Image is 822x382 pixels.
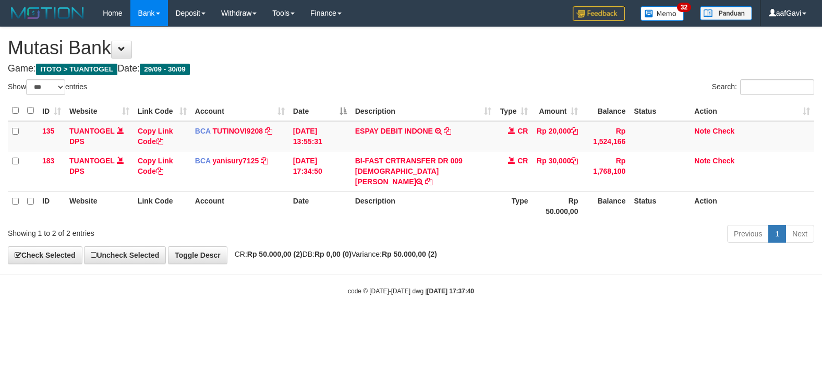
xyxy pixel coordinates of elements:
[138,127,173,146] a: Copy Link Code
[8,224,335,238] div: Showing 1 to 2 of 2 entries
[289,121,351,151] td: [DATE] 13:55:31
[712,157,734,165] a: Check
[8,64,814,74] h4: Game: Date:
[495,191,532,221] th: Type
[65,191,134,221] th: Website
[582,101,630,121] th: Balance
[168,246,227,264] a: Toggle Descr
[640,6,684,21] img: Button%20Memo.svg
[213,157,259,165] a: yanisury7125
[191,101,289,121] th: Account: activate to sort column ascending
[191,191,289,221] th: Account
[517,157,528,165] span: CR
[355,127,433,135] a: ESPAY DEBIT INDONE
[65,101,134,121] th: Website: activate to sort column ascending
[42,157,54,165] span: 183
[630,101,690,121] th: Status
[213,127,263,135] a: TUTINOVI9208
[8,38,814,58] h1: Mutasi Bank
[38,191,65,221] th: ID
[351,191,496,221] th: Description
[247,250,303,258] strong: Rp 50.000,00 (2)
[532,121,582,151] td: Rp 20,000
[140,64,190,75] span: 29/09 - 30/09
[315,250,352,258] strong: Rp 0,00 (0)
[42,127,54,135] span: 135
[69,127,115,135] a: TUANTOGEL
[495,101,532,121] th: Type: activate to sort column ascending
[532,101,582,121] th: Amount: activate to sort column ascending
[700,6,752,20] img: panduan.png
[573,6,625,21] img: Feedback.jpg
[532,151,582,191] td: Rp 30,000
[382,250,437,258] strong: Rp 50.000,00 (2)
[582,151,630,191] td: Rp 1,768,100
[265,127,272,135] a: Copy TUTINOVI9208 to clipboard
[348,288,474,295] small: code © [DATE]-[DATE] dwg |
[8,79,87,95] label: Show entries
[582,191,630,221] th: Balance
[690,191,814,221] th: Action
[65,121,134,151] td: DPS
[712,79,814,95] label: Search:
[582,121,630,151] td: Rp 1,524,166
[427,288,474,295] strong: [DATE] 17:37:40
[712,127,734,135] a: Check
[571,127,578,135] a: Copy Rp 20,000 to clipboard
[195,127,211,135] span: BCA
[677,3,691,12] span: 32
[444,127,451,135] a: Copy ESPAY DEBIT INDONE to clipboard
[8,246,82,264] a: Check Selected
[261,157,268,165] a: Copy yanisury7125 to clipboard
[630,191,690,221] th: Status
[134,191,191,221] th: Link Code
[768,225,786,243] a: 1
[138,157,173,175] a: Copy Link Code
[84,246,166,264] a: Uncheck Selected
[740,79,814,95] input: Search:
[694,127,710,135] a: Note
[65,151,134,191] td: DPS
[195,157,211,165] span: BCA
[727,225,769,243] a: Previous
[532,191,582,221] th: Rp 50.000,00
[425,177,432,186] a: Copy BI-FAST CRTRANSFER DR 009 MUHAMMAD FURKAN to clipboard
[26,79,65,95] select: Showentries
[517,127,528,135] span: CR
[571,157,578,165] a: Copy Rp 30,000 to clipboard
[694,157,710,165] a: Note
[69,157,115,165] a: TUANTOGEL
[8,5,87,21] img: MOTION_logo.png
[38,101,65,121] th: ID: activate to sort column ascending
[289,191,351,221] th: Date
[289,151,351,191] td: [DATE] 17:34:50
[785,225,814,243] a: Next
[229,250,437,258] span: CR: DB: Variance:
[351,151,496,191] td: BI-FAST CRTRANSFER DR 009 [DEMOGRAPHIC_DATA][PERSON_NAME]
[351,101,496,121] th: Description: activate to sort column ascending
[690,101,814,121] th: Action: activate to sort column ascending
[134,101,191,121] th: Link Code: activate to sort column ascending
[36,64,117,75] span: ITOTO > TUANTOGEL
[289,101,351,121] th: Date: activate to sort column descending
